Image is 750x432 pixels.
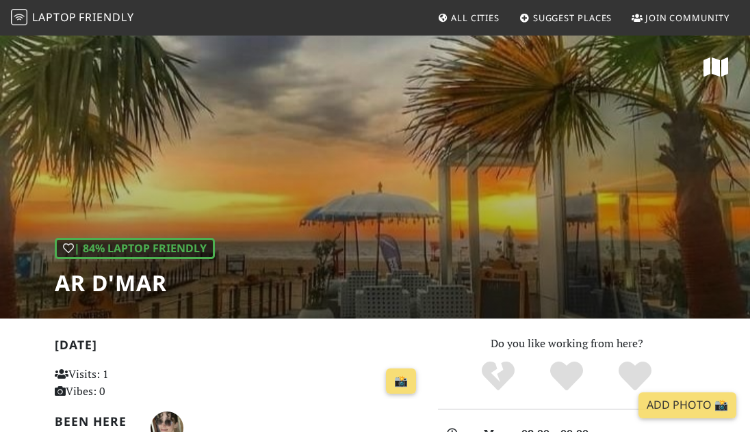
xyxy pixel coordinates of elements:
a: Join Community [626,5,735,30]
h2: [DATE] [55,338,422,357]
div: Definitely! [601,360,669,394]
div: No [464,360,532,394]
a: All Cities [432,5,505,30]
a: LaptopFriendly LaptopFriendly [11,6,134,30]
img: LaptopFriendly [11,9,27,25]
a: Suggest Places [514,5,618,30]
div: | 84% Laptop Friendly [55,238,215,260]
span: All Cities [451,12,500,24]
h2: Been here [55,414,134,429]
span: Laptop [32,10,77,25]
a: Add Photo 📸 [638,392,736,418]
a: 📸 [386,368,416,394]
p: Visits: 1 Vibes: 0 [55,366,166,401]
span: Join Community [645,12,729,24]
h1: Ar d'Mar [55,270,215,296]
span: Friendly [79,10,133,25]
p: Do you like working from here? [438,335,695,353]
div: Yes [532,360,601,394]
span: Suggest Places [533,12,612,24]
